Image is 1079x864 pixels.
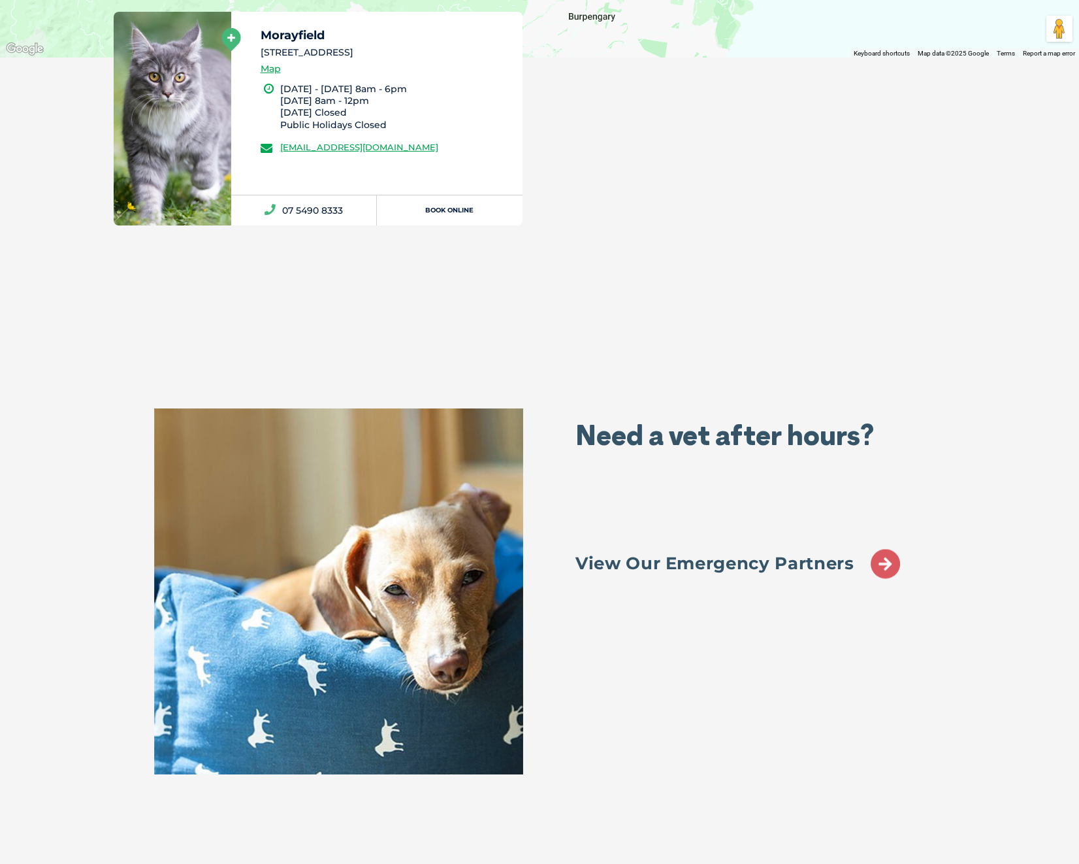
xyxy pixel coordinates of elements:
a: 07 5490 8333 [231,195,377,225]
a: Open this area in Google Maps (opens a new window) [3,41,46,58]
a: [EMAIL_ADDRESS][DOMAIN_NAME] [280,142,438,152]
button: Drag Pegman onto the map to open Street View [1046,16,1072,42]
li: [DATE] - [DATE] 8am - 6pm [DATE] 8am - 12pm [DATE] Closed Public Holidays Closed [280,83,511,131]
a: Report a map error [1023,50,1075,57]
li: [STREET_ADDRESS] [261,46,511,59]
h2: Need a vet after hours? [575,422,913,449]
p: View Our Emergency Partners [575,554,913,574]
a: Book Online [377,195,523,225]
img: Google [3,41,46,58]
h5: Morayfield [261,29,511,41]
a: Map [261,61,281,76]
a: Terms (opens in new tab) [997,50,1015,57]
